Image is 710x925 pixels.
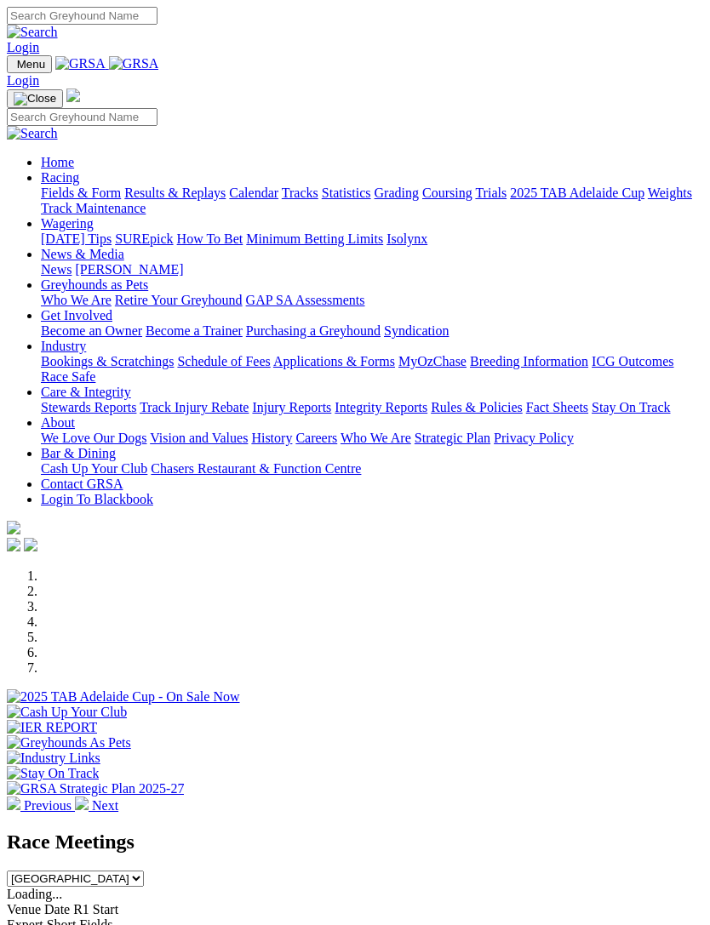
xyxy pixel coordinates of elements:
[151,461,361,476] a: Chasers Restaurant & Function Centre
[526,400,588,414] a: Fact Sheets
[41,477,123,491] a: Contact GRSA
[41,262,703,277] div: News & Media
[7,887,62,901] span: Loading...
[246,293,365,307] a: GAP SA Assessments
[7,766,99,781] img: Stay On Track
[41,431,146,445] a: We Love Our Dogs
[7,797,20,810] img: chevron-left-pager-white.svg
[422,186,472,200] a: Coursing
[470,354,588,368] a: Breeding Information
[7,781,184,797] img: GRSA Strategic Plan 2025-27
[7,902,41,916] span: Venue
[7,7,157,25] input: Search
[41,461,703,477] div: Bar & Dining
[41,247,124,261] a: News & Media
[7,538,20,551] img: facebook.svg
[92,798,118,813] span: Next
[648,186,692,200] a: Weights
[7,40,39,54] a: Login
[7,108,157,126] input: Search
[75,797,89,810] img: chevron-right-pager-white.svg
[146,323,243,338] a: Become a Trainer
[41,400,703,415] div: Care & Integrity
[14,92,56,106] img: Close
[41,354,703,385] div: Industry
[282,186,318,200] a: Tracks
[41,461,147,476] a: Cash Up Your Club
[41,354,174,368] a: Bookings & Scratchings
[592,400,670,414] a: Stay On Track
[109,56,159,71] img: GRSA
[41,155,74,169] a: Home
[115,293,243,307] a: Retire Your Greyhound
[24,538,37,551] img: twitter.svg
[41,431,703,446] div: About
[7,689,240,705] img: 2025 TAB Adelaide Cup - On Sale Now
[375,186,419,200] a: Grading
[41,369,95,384] a: Race Safe
[24,798,72,813] span: Previous
[431,400,523,414] a: Rules & Policies
[7,55,52,73] button: Toggle navigation
[7,751,100,766] img: Industry Links
[7,720,97,735] img: IER REPORT
[229,186,278,200] a: Calendar
[41,400,136,414] a: Stewards Reports
[510,186,644,200] a: 2025 TAB Adelaide Cup
[7,735,131,751] img: Greyhounds As Pets
[41,231,703,247] div: Wagering
[41,216,94,231] a: Wagering
[41,293,703,308] div: Greyhounds as Pets
[73,902,118,916] span: R1 Start
[246,323,381,338] a: Purchasing a Greyhound
[41,170,79,185] a: Racing
[592,354,673,368] a: ICG Outcomes
[41,201,146,215] a: Track Maintenance
[115,231,173,246] a: SUREpick
[41,323,142,338] a: Become an Owner
[7,798,75,813] a: Previous
[273,354,395,368] a: Applications & Forms
[7,89,63,108] button: Toggle navigation
[335,400,427,414] a: Integrity Reports
[41,385,131,399] a: Care & Integrity
[17,58,45,71] span: Menu
[177,231,243,246] a: How To Bet
[295,431,337,445] a: Careers
[41,446,116,460] a: Bar & Dining
[41,415,75,430] a: About
[341,431,411,445] a: Who We Are
[251,431,292,445] a: History
[177,354,270,368] a: Schedule of Fees
[41,186,121,200] a: Fields & Form
[41,262,72,277] a: News
[41,293,112,307] a: Who We Are
[384,323,449,338] a: Syndication
[41,308,112,323] a: Get Involved
[41,323,703,339] div: Get Involved
[7,126,58,141] img: Search
[494,431,574,445] a: Privacy Policy
[7,25,58,40] img: Search
[252,400,331,414] a: Injury Reports
[140,400,249,414] a: Track Injury Rebate
[41,231,112,246] a: [DATE] Tips
[75,262,183,277] a: [PERSON_NAME]
[386,231,427,246] a: Isolynx
[124,186,226,200] a: Results & Replays
[246,231,383,246] a: Minimum Betting Limits
[55,56,106,71] img: GRSA
[41,186,703,216] div: Racing
[7,705,127,720] img: Cash Up Your Club
[66,89,80,102] img: logo-grsa-white.png
[7,73,39,88] a: Login
[41,492,153,506] a: Login To Blackbook
[475,186,507,200] a: Trials
[415,431,490,445] a: Strategic Plan
[41,277,148,292] a: Greyhounds as Pets
[75,798,118,813] a: Next
[398,354,467,368] a: MyOzChase
[150,431,248,445] a: Vision and Values
[7,831,703,854] h2: Race Meetings
[44,902,70,916] span: Date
